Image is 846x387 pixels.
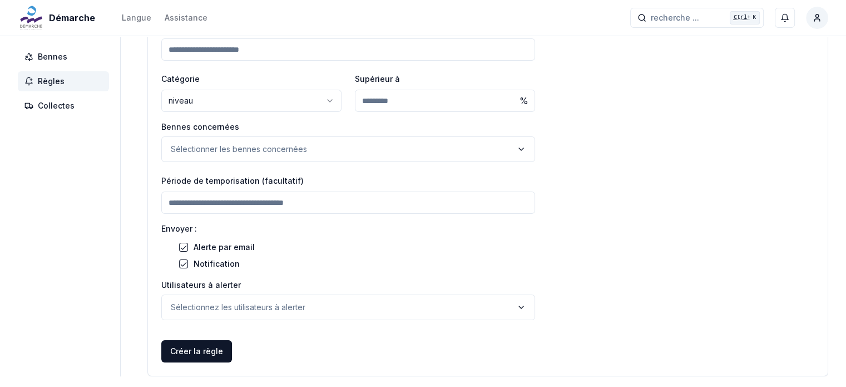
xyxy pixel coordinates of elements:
a: Démarche [18,11,100,25]
button: label [161,136,535,162]
a: Règles [18,71,113,91]
p: Sélectionner les bennes concernées [171,144,307,155]
span: Règles [38,76,65,87]
label: Envoyer : [161,225,535,233]
span: Collectes [38,100,75,111]
span: Démarche [49,11,95,25]
button: Langue [122,11,151,25]
span: recherche ... [651,12,699,23]
button: Créer la règle [161,340,232,362]
label: Utilisateurs à alerter [161,281,535,289]
label: Catégorie [161,74,200,84]
div: % [513,90,535,112]
button: recherche ...Ctrl+K [630,8,764,28]
label: Notification [194,260,240,272]
p: Sélectionnez les utilisateurs à alerter [171,302,305,313]
div: Langue [122,12,151,23]
button: label [161,295,535,320]
label: Période de temporisation (facultatif) [161,176,304,185]
label: Bennes concernées [161,123,535,131]
label: Supérieur à [355,74,400,84]
a: Bennes [18,47,113,67]
span: Bennes [38,51,67,62]
a: Assistance [165,11,207,25]
label: Alerte par email [194,243,255,256]
img: Démarche Logo [18,4,44,31]
a: Collectes [18,96,113,116]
